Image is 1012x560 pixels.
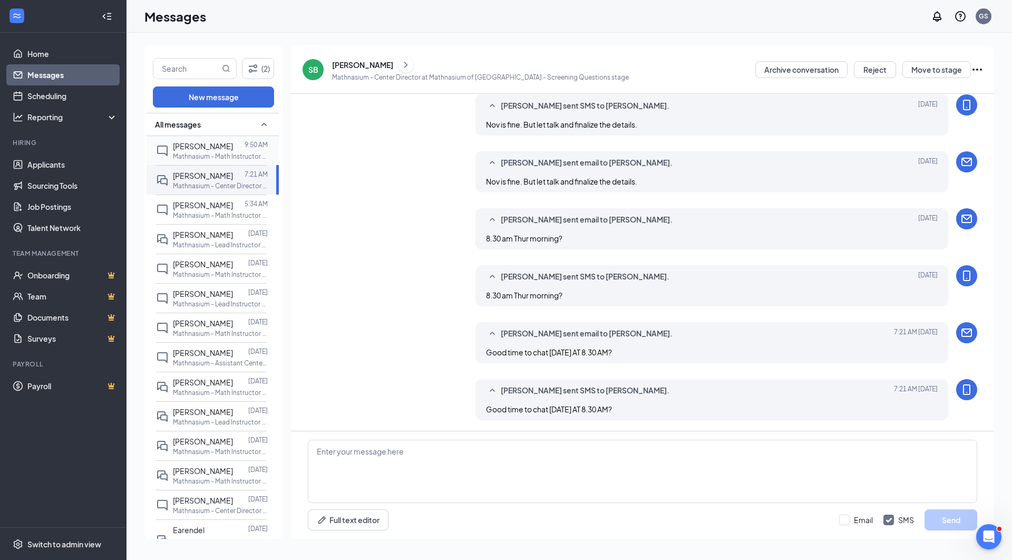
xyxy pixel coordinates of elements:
span: [DATE] [918,271,938,283]
a: DocumentsCrown [27,307,118,328]
span: Good time to chat [DATE] AT 8.30 AM? [486,404,612,414]
p: Mathnasium - Math Instructor at [GEOGRAPHIC_DATA] of [GEOGRAPHIC_DATA] [173,152,268,161]
p: Mathnasium - Center Director at Mathnasium of [GEOGRAPHIC_DATA] - Screening Questions stage [332,73,629,82]
svg: QuestionInfo [954,10,967,23]
p: [DATE] [248,524,268,533]
span: [PERSON_NAME] [173,259,233,269]
div: Payroll [13,360,115,369]
span: [PERSON_NAME] sent email to [PERSON_NAME]. [501,157,673,169]
button: ChevronRight [398,57,414,73]
p: Mathnasium - Lead Instructor at [GEOGRAPHIC_DATA] of [GEOGRAPHIC_DATA] [173,300,268,308]
svg: SmallChevronUp [486,384,499,397]
a: Job Postings [27,196,118,217]
svg: ChatInactive [156,263,169,275]
p: Mathnasium - Center Director at Mathnasium of [GEOGRAPHIC_DATA] [173,181,268,190]
p: [DATE] [248,376,268,385]
svg: MagnifyingGlass [222,64,230,73]
span: [PERSON_NAME] [173,318,233,328]
button: Full text editorPen [308,509,388,530]
svg: SmallChevronUp [486,214,499,226]
svg: DoubleChat [156,233,169,246]
div: [PERSON_NAME] [332,60,393,70]
a: TeamCrown [27,286,118,307]
svg: ChevronRight [401,59,411,71]
svg: DoubleChat [156,469,169,482]
span: [PERSON_NAME] [173,141,233,151]
svg: SmallChevronUp [486,327,499,340]
svg: Notifications [931,10,943,23]
span: [PERSON_NAME] sent SMS to [PERSON_NAME]. [501,271,669,283]
button: Reject [854,61,896,78]
p: Mathnasium - Assistant Center Director at [GEOGRAPHIC_DATA] [173,359,268,368]
p: 5:34 AM [245,199,268,208]
svg: Pen [317,515,327,525]
button: Move to stage [902,61,971,78]
svg: MobileSms [960,383,973,396]
p: Mathnasium - Math Instructor at [GEOGRAPHIC_DATA] of [GEOGRAPHIC_DATA] [173,211,268,220]
div: GS [979,12,988,21]
p: [DATE] [248,347,268,356]
button: Filter (2) [242,58,274,79]
p: Mathnasium - Math Instructor at [GEOGRAPHIC_DATA] of [GEOGRAPHIC_DATA] [173,270,268,279]
span: [PERSON_NAME] [173,289,233,298]
svg: ChatInactive [156,144,169,157]
svg: WorkstreamLogo [12,11,22,21]
span: [PERSON_NAME] [173,200,233,210]
p: [DATE] [248,258,268,267]
span: [PERSON_NAME] [173,378,233,387]
span: [PERSON_NAME] [173,466,233,476]
p: Mathnasium - Math Instructor at Mathnasium of [GEOGRAPHIC_DATA] [173,447,268,456]
svg: Filter [247,62,259,75]
span: 8.30 am Thur morning? [486,291,562,300]
svg: SmallChevronUp [486,271,499,283]
span: [DATE] [918,100,938,112]
span: Nov is fine. But let talk and finalize the details. [486,120,637,129]
span: Earendel [PERSON_NAME] [173,525,233,546]
p: Mathnasium - Lead Instructor at Mathnasium of [GEOGRAPHIC_DATA] [173,240,268,249]
svg: MobileSms [960,99,973,111]
svg: SmallChevronUp [258,118,270,131]
a: OnboardingCrown [27,265,118,286]
p: 9:50 AM [245,140,268,149]
span: [PERSON_NAME] sent SMS to [PERSON_NAME]. [501,384,669,397]
span: [PERSON_NAME] sent email to [PERSON_NAME]. [501,327,673,340]
span: [PERSON_NAME] [173,496,233,505]
svg: DoubleChat [156,534,169,547]
svg: ChatInactive [156,322,169,334]
span: [PERSON_NAME] [173,407,233,417]
svg: Email [960,326,973,339]
a: Applicants [27,154,118,175]
span: [PERSON_NAME] sent email to [PERSON_NAME]. [501,214,673,226]
svg: DoubleChat [156,440,169,452]
svg: Email [960,213,973,225]
span: [PERSON_NAME] [173,230,233,239]
p: [DATE] [248,495,268,504]
svg: DoubleChat [156,410,169,423]
span: Good time to chat [DATE] AT 8.30 AM? [486,347,612,357]
span: [PERSON_NAME] [173,348,233,358]
input: Search [153,59,220,79]
span: [DATE] [918,157,938,169]
button: New message [153,86,274,108]
span: [DATE] [918,214,938,226]
svg: ChatInactive [156,292,169,305]
iframe: Intercom live chat [976,524,1001,549]
a: Messages [27,64,118,85]
span: [PERSON_NAME] [173,171,233,180]
p: 7:21 AM [245,170,268,179]
p: [DATE] [248,229,268,238]
button: Archive conversation [755,61,848,78]
div: SB [308,64,318,75]
div: Reporting [27,112,118,122]
svg: SmallChevronUp [486,157,499,169]
p: [DATE] [248,288,268,297]
a: SurveysCrown [27,328,118,349]
p: Mathnasium - Lead Instructor at Mathnasium of [GEOGRAPHIC_DATA] [173,418,268,427]
svg: Settings [13,539,23,549]
span: [PERSON_NAME] [173,437,233,446]
a: Scheduling [27,85,118,107]
p: [DATE] [248,465,268,474]
svg: ChatInactive [156,204,169,216]
svg: DoubleChat [156,381,169,393]
span: [DATE] 7:21 AM [894,327,938,340]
